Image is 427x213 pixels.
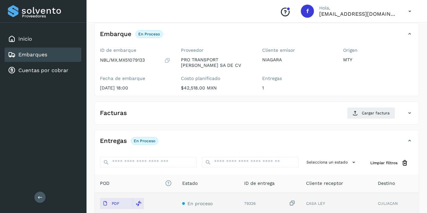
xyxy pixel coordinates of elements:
label: Proveedor [181,48,251,53]
p: PDF [112,201,119,206]
button: Cargar factura [347,107,395,119]
p: En proceso [134,139,155,143]
div: EmbarqueEn proceso [95,29,419,45]
div: Cuentas por cobrar [5,63,81,78]
button: PDF [100,198,133,209]
p: 1 [262,85,333,91]
span: Cargar factura [362,110,390,116]
label: ID de embarque [100,48,170,53]
div: Inicio [5,32,81,46]
h4: Embarque [100,30,131,38]
a: Inicio [18,36,32,42]
span: Estado [182,180,198,187]
div: 79326 [244,200,296,207]
span: Cliente receptor [306,180,343,187]
button: Limpiar filtros [365,157,414,169]
h4: Entregas [100,137,127,145]
p: NIAGARA [262,57,333,63]
span: En proceso [187,201,213,206]
span: POD [100,180,172,187]
span: Destino [378,180,395,187]
p: [DATE] 18:00 [100,85,170,91]
label: Origen [343,48,414,53]
span: ID de entrega [244,180,275,187]
a: Embarques [18,51,47,58]
p: $42,518.00 MXN [181,85,251,91]
p: PRO TRANSPORT [PERSON_NAME] SA DE CV [181,57,251,68]
label: Entregas [262,76,333,81]
button: Selecciona un estado [304,157,360,168]
div: FacturasCargar factura [95,107,419,124]
p: En proceso [138,32,160,36]
div: Embarques [5,48,81,62]
p: facturacion@protransport.com.mx [319,11,398,17]
p: NBL/MX.MX51079133 [100,57,145,63]
h4: Facturas [100,109,127,117]
a: Cuentas por cobrar [18,67,68,73]
p: MTY [343,57,414,63]
div: EntregasEn proceso [95,135,419,152]
label: Costo planificado [181,76,251,81]
label: Fecha de embarque [100,76,170,81]
label: Cliente emisor [262,48,333,53]
div: Reemplazar POD [133,198,144,209]
span: Limpiar filtros [370,160,398,166]
p: Proveedores [22,14,79,18]
p: Hola, [319,5,398,11]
